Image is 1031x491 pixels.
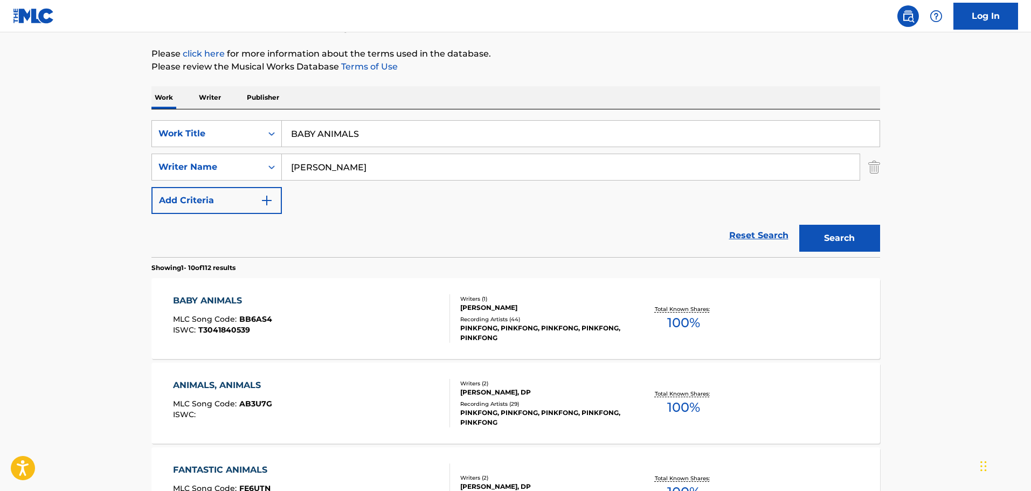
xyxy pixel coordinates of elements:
button: Search [799,225,880,252]
div: Writers ( 2 ) [460,474,623,482]
span: ISWC : [173,325,198,335]
span: MLC Song Code : [173,399,239,409]
p: Work [151,86,176,109]
div: PINKFONG, PINKFONG, PINKFONG, PINKFONG, PINKFONG [460,408,623,427]
img: Delete Criterion [868,154,880,181]
p: Showing 1 - 10 of 112 results [151,263,236,273]
span: 100 % [667,398,700,417]
div: BABY ANIMALS [173,294,272,307]
iframe: Chat Widget [977,439,1031,491]
div: Drag [980,450,987,482]
p: Please review the Musical Works Database [151,60,880,73]
div: FANTASTIC ANIMALS [173,464,273,476]
div: ANIMALS, ANIMALS [173,379,272,392]
img: MLC Logo [13,8,54,24]
span: AB3U7G [239,399,272,409]
a: Reset Search [724,224,794,247]
p: Total Known Shares: [655,474,712,482]
p: Please for more information about the terms used in the database. [151,47,880,60]
a: ANIMALS, ANIMALSMLC Song Code:AB3U7GISWC:Writers (2)[PERSON_NAME], DPRecording Artists (29)PINKFO... [151,363,880,444]
p: Total Known Shares: [655,305,712,313]
div: [PERSON_NAME], DP [460,388,623,397]
div: Recording Artists ( 29 ) [460,400,623,408]
img: 9d2ae6d4665cec9f34b9.svg [260,194,273,207]
a: Terms of Use [339,61,398,72]
p: Publisher [244,86,282,109]
img: search [902,10,915,23]
span: BB6AS4 [239,314,272,324]
img: help [930,10,943,23]
div: Writers ( 2 ) [460,379,623,388]
div: [PERSON_NAME] [460,303,623,313]
span: ISWC : [173,410,198,419]
button: Add Criteria [151,187,282,214]
p: Writer [196,86,224,109]
a: Public Search [897,5,919,27]
div: PINKFONG, PINKFONG, PINKFONG, PINKFONG, PINKFONG [460,323,623,343]
div: Work Title [158,127,255,140]
div: Recording Artists ( 44 ) [460,315,623,323]
span: MLC Song Code : [173,314,239,324]
span: T3041840539 [198,325,250,335]
a: Log In [953,3,1018,30]
a: click here [183,49,225,59]
div: Writer Name [158,161,255,174]
p: Total Known Shares: [655,390,712,398]
form: Search Form [151,120,880,257]
div: Help [925,5,947,27]
span: 100 % [667,313,700,333]
a: BABY ANIMALSMLC Song Code:BB6AS4ISWC:T3041840539Writers (1)[PERSON_NAME]Recording Artists (44)PIN... [151,278,880,359]
div: Writers ( 1 ) [460,295,623,303]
